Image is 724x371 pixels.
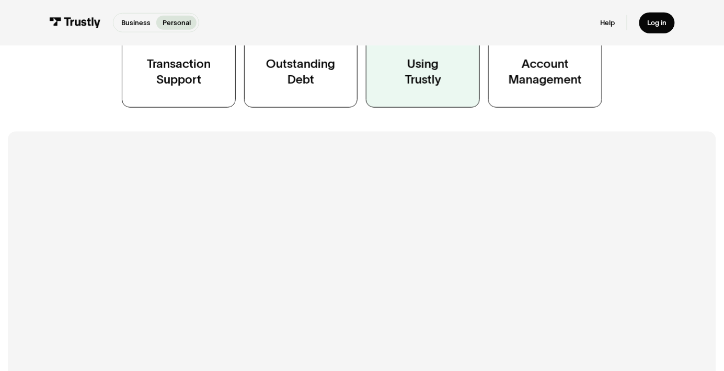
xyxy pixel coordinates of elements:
p: Business [121,18,151,28]
a: Personal [156,16,197,30]
div: Account Management [509,56,582,88]
div: Log in [647,18,666,27]
a: Help [601,18,615,27]
div: Transaction Support [147,56,211,88]
p: Personal [163,18,191,28]
div: Using Trustly [405,56,441,88]
a: Log in [639,13,674,33]
div: Outstanding Debt [267,56,336,88]
img: Trustly Logo [49,17,101,28]
a: Business [116,16,157,30]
